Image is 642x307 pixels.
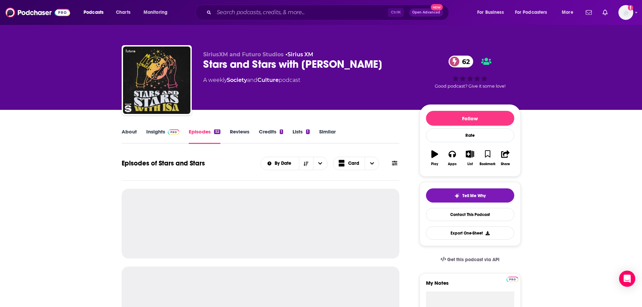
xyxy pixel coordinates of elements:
[257,77,279,83] a: Culture
[5,6,70,19] img: Podchaser - Follow, Share and Rate Podcasts
[447,257,499,263] span: Get this podcast via API
[479,146,496,170] button: Bookmark
[444,146,461,170] button: Apps
[461,146,479,170] button: List
[426,208,514,221] a: Contact This Podcast
[299,157,313,170] button: Sort Direction
[122,159,205,167] h1: Episodes of Stars and Stars
[480,162,495,166] div: Bookmark
[275,161,294,166] span: By Date
[448,162,457,166] div: Apps
[293,128,309,144] a: Lists1
[168,129,180,135] img: Podchaser Pro
[202,5,455,20] div: Search podcasts, credits, & more...
[628,5,633,10] svg: Add a profile image
[515,8,547,17] span: For Podcasters
[455,56,473,67] span: 62
[426,128,514,142] div: Rate
[420,51,521,93] div: 62Good podcast? Give it some love!
[426,188,514,203] button: tell me why sparkleTell Me Why
[426,280,514,291] label: My Notes
[79,7,112,18] button: open menu
[261,161,299,166] button: open menu
[306,129,309,134] div: 1
[454,193,460,198] img: tell me why sparkle
[348,161,359,166] span: Card
[189,128,220,144] a: Episodes52
[227,77,247,83] a: Society
[146,128,180,144] a: InsightsPodchaser Pro
[462,193,486,198] span: Tell Me Why
[116,8,130,17] span: Charts
[144,8,167,17] span: Monitoring
[139,7,176,18] button: open menu
[472,7,512,18] button: open menu
[501,162,510,166] div: Share
[431,162,438,166] div: Play
[618,5,633,20] span: Logged in as ereardon
[562,8,573,17] span: More
[507,276,518,282] a: Pro website
[203,76,300,84] div: A weekly podcast
[122,128,137,144] a: About
[388,8,404,17] span: Ctrl K
[449,56,473,67] a: 62
[285,51,313,58] span: •
[435,251,505,268] a: Get this podcast via API
[583,7,594,18] a: Show notifications dropdown
[426,226,514,240] button: Export One-Sheet
[247,77,257,83] span: and
[123,47,190,114] img: Stars and Stars with Isa
[619,271,635,287] div: Open Intercom Messenger
[230,128,249,144] a: Reviews
[426,146,444,170] button: Play
[84,8,103,17] span: Podcasts
[319,128,336,144] a: Similar
[618,5,633,20] button: Show profile menu
[287,51,313,58] a: Sirius XM
[600,7,610,18] a: Show notifications dropdown
[333,157,379,170] button: Choose View
[435,84,506,89] span: Good podcast? Give it some love!
[507,277,518,282] img: Podchaser Pro
[112,7,134,18] a: Charts
[412,11,440,14] span: Open Advanced
[496,146,514,170] button: Share
[280,129,283,134] div: 1
[431,4,443,10] span: New
[467,162,473,166] div: List
[261,157,328,170] h2: Choose List sort
[557,7,582,18] button: open menu
[313,157,327,170] button: open menu
[214,7,388,18] input: Search podcasts, credits, & more...
[259,128,283,144] a: Credits1
[477,8,504,17] span: For Business
[214,129,220,134] div: 52
[618,5,633,20] img: User Profile
[203,51,284,58] span: SiriusXM and Futuro Studios
[511,7,557,18] button: open menu
[409,8,443,17] button: Open AdvancedNew
[426,111,514,126] button: Follow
